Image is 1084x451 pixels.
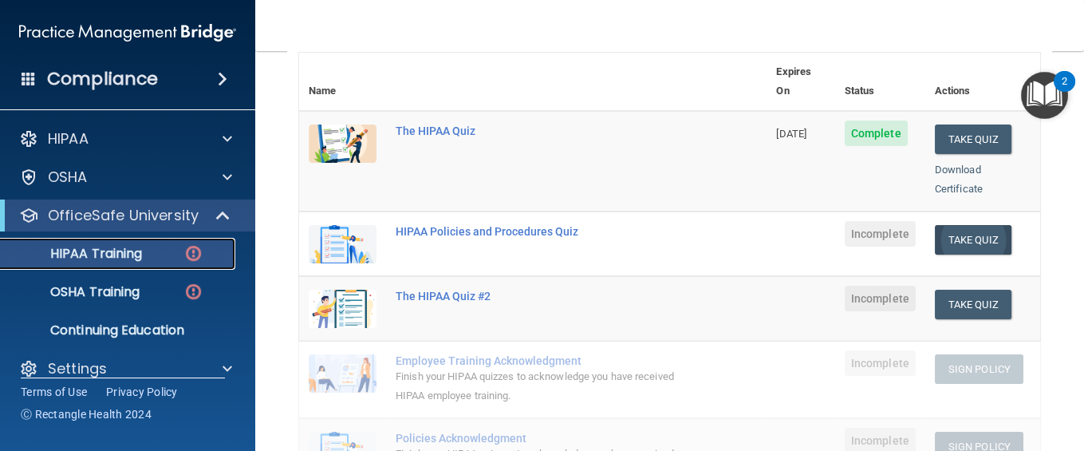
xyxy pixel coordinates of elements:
[396,125,687,137] div: The HIPAA Quiz
[396,432,687,445] div: Policies Acknowledgment
[299,53,386,111] th: Name
[845,286,916,311] span: Incomplete
[10,284,140,300] p: OSHA Training
[1021,72,1068,119] button: Open Resource Center, 2 new notifications
[396,225,687,238] div: HIPAA Policies and Procedures Quiz
[19,168,232,187] a: OSHA
[396,354,687,367] div: Employee Training Acknowledgment
[396,290,687,303] div: The HIPAA Quiz #2
[845,221,916,247] span: Incomplete
[935,164,983,195] a: Download Certificate
[925,53,1040,111] th: Actions
[935,354,1023,384] button: Sign Policy
[19,359,232,378] a: Settings
[183,243,203,263] img: danger-circle.6113f641.png
[21,384,87,400] a: Terms of Use
[935,125,1011,154] button: Take Quiz
[19,206,231,225] a: OfficeSafe University
[1062,81,1067,102] div: 2
[845,121,908,146] span: Complete
[47,68,158,90] h4: Compliance
[19,129,232,148] a: HIPAA
[396,367,687,406] div: Finish your HIPAA quizzes to acknowledge you have received HIPAA employee training.
[48,129,89,148] p: HIPAA
[10,322,228,338] p: Continuing Education
[48,359,107,378] p: Settings
[10,246,142,262] p: HIPAA Training
[21,406,152,422] span: Ⓒ Rectangle Health 2024
[845,350,916,376] span: Incomplete
[767,53,834,111] th: Expires On
[48,168,88,187] p: OSHA
[48,206,199,225] p: OfficeSafe University
[183,282,203,302] img: danger-circle.6113f641.png
[935,225,1011,255] button: Take Quiz
[835,53,925,111] th: Status
[776,128,806,140] span: [DATE]
[19,17,236,49] img: PMB logo
[935,290,1011,319] button: Take Quiz
[106,384,178,400] a: Privacy Policy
